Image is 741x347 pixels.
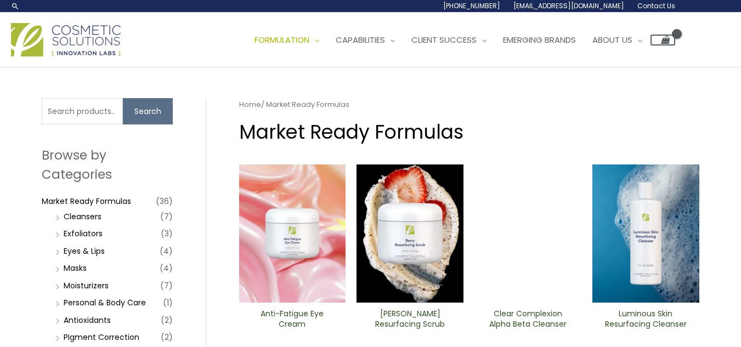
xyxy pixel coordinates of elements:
[42,98,123,124] input: Search products…
[484,309,572,333] a: Clear Complexion Alpha Beta ​Cleanser
[651,35,675,45] a: View Shopping Cart, empty
[161,312,173,328] span: (2)
[637,1,675,10] span: Contact Us
[64,228,103,239] a: Exfoliators
[123,98,173,124] button: Search
[64,263,87,274] a: Masks
[42,146,173,183] h2: Browse by Categories
[495,24,584,56] a: Emerging Brands
[64,315,111,326] a: Antioxidants
[239,98,699,111] nav: Breadcrumb
[156,194,173,209] span: (36)
[160,243,173,259] span: (4)
[403,24,495,56] a: Client Success
[503,34,576,45] span: Emerging Brands
[11,2,20,10] a: Search icon link
[64,246,105,257] a: Eyes & Lips
[42,196,131,207] a: Market Ready Formulas
[160,278,173,293] span: (7)
[602,309,690,329] h2: Luminous Skin Resurfacing ​Cleanser
[11,23,121,56] img: Cosmetic Solutions Logo
[366,309,454,329] h2: [PERSON_NAME] Resurfacing Scrub
[443,1,500,10] span: [PHONE_NUMBER]
[336,34,385,45] span: Capabilities
[584,24,651,56] a: About Us
[64,297,146,308] a: Personal & Body Care
[513,1,624,10] span: [EMAIL_ADDRESS][DOMAIN_NAME]
[254,34,309,45] span: Formulation
[239,164,346,303] img: Anti Fatigue Eye Cream
[366,309,454,333] a: [PERSON_NAME] Resurfacing Scrub
[327,24,403,56] a: Capabilities
[161,226,173,241] span: (3)
[64,332,139,343] a: PIgment Correction
[163,295,173,310] span: (1)
[64,211,101,222] a: Cleansers
[357,164,463,303] img: Berry Resurfacing Scrub
[248,309,336,333] a: Anti-Fatigue Eye Cream
[238,24,675,56] nav: Site Navigation
[64,280,109,291] a: Moisturizers
[474,164,581,303] img: Clear Complexion Alpha Beta ​Cleanser
[160,209,173,224] span: (7)
[239,118,699,145] h1: Market Ready Formulas
[592,164,699,303] img: Luminous Skin Resurfacing ​Cleanser
[161,329,173,345] span: (2)
[602,309,690,333] a: Luminous Skin Resurfacing ​Cleanser
[484,309,572,329] h2: Clear Complexion Alpha Beta ​Cleanser
[592,34,632,45] span: About Us
[248,309,336,329] h2: Anti-Fatigue Eye Cream
[246,24,327,56] a: Formulation
[411,34,477,45] span: Client Success
[239,99,261,110] a: Home
[160,260,173,276] span: (4)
